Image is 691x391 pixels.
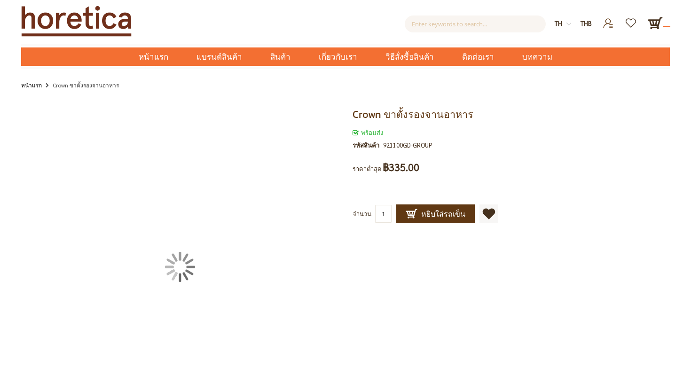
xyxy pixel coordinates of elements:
[319,47,357,67] span: เกี่ยวกับเรา
[448,47,508,66] a: ติดต่อเรา
[353,127,670,138] div: สถานะของสินค้า
[21,80,42,90] a: หน้าแรก
[256,47,305,66] a: สินค้า
[353,210,371,218] span: จำนวน
[353,128,383,136] span: พร้อมส่ง
[566,22,571,26] img: dropdown-icon.svg
[165,252,195,282] img: กำลังโหลด...
[21,6,132,37] img: Horetica.com
[182,47,256,66] a: แบรนด์สินค้า
[555,19,562,27] span: th
[353,107,473,122] span: Crown ขาตั้งรองจานอาหาร
[396,204,475,223] button: หยิบใส่รถเข็น
[196,47,242,67] span: แบรนด์สินค้า
[270,47,291,67] span: สินค้า
[125,47,182,66] a: หน้าแรก
[462,47,494,67] span: ติดต่อเรา
[383,140,432,150] div: 921100GD-GROUP
[385,47,434,67] span: วิธีสั่งซื้อสินค้า
[305,47,371,66] a: เกี่ยวกับเรา
[139,51,168,63] span: หน้าแรก
[353,164,381,172] span: ราคาต่ำสุด
[581,19,592,27] span: THB
[43,80,119,92] li: Crown ขาตั้งรองจานอาหาร
[383,162,419,172] span: ฿335.00
[406,208,465,219] span: หยิบใส่รถเข็น
[597,16,620,23] a: เข้าสู่ระบบ
[353,140,383,150] strong: รหัสสินค้า
[620,16,643,23] a: รายการโปรด
[508,47,566,66] a: บทความ
[522,47,552,67] span: บทความ
[371,47,448,66] a: วิธีสั่งซื้อสินค้า
[479,204,498,223] a: เพิ่มไปยังรายการโปรด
